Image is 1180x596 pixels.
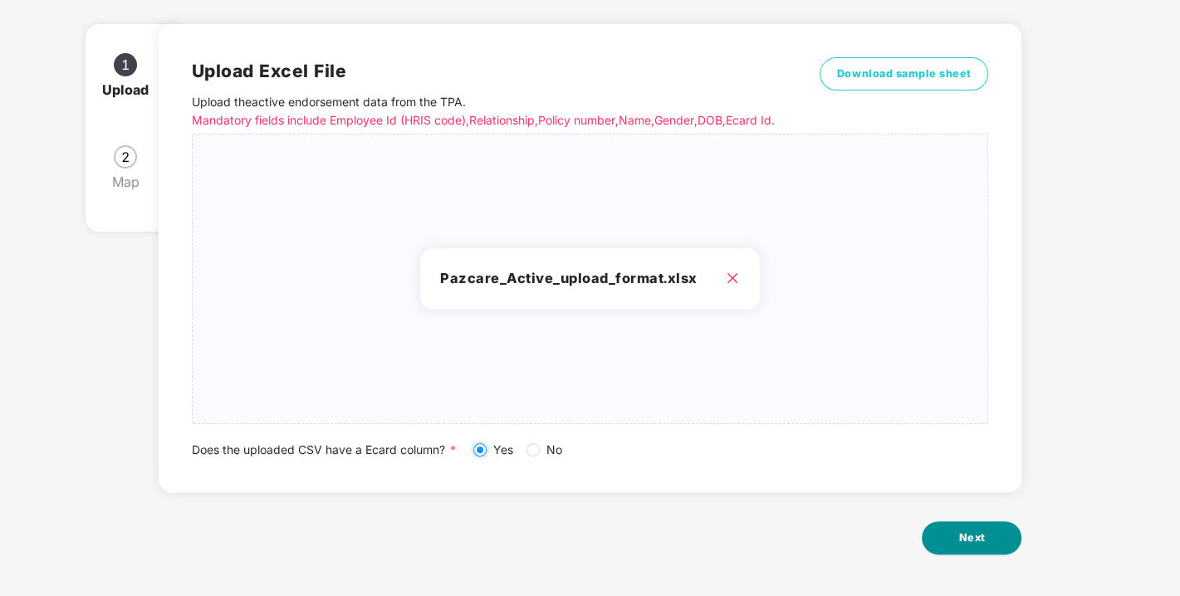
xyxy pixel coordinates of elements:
span: 1 [121,58,130,71]
span: Next [958,530,985,546]
div: Upload [102,76,162,103]
button: Download sample sheet [820,57,989,90]
span: Pazcare_Active_upload_format.xlsx close [193,134,988,423]
div: Does the uploaded CSV have a Ecard column? [192,441,989,459]
div: Map [112,169,153,195]
p: Mandatory fields include Employee Id (HRIS code), Relationship, Policy number, Name, Gender, DOB,... [192,111,790,129]
span: Download sample sheet [837,66,972,82]
h2: Upload Excel File [192,57,790,85]
span: Yes [487,441,520,459]
h3: Pazcare_Active_upload_format.xlsx [440,268,739,290]
button: Next [922,521,1021,554]
span: 2 [121,150,130,164]
p: Upload the active endorsement data from the TPA . [192,93,790,129]
span: No [540,441,569,459]
span: close [726,271,739,285]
